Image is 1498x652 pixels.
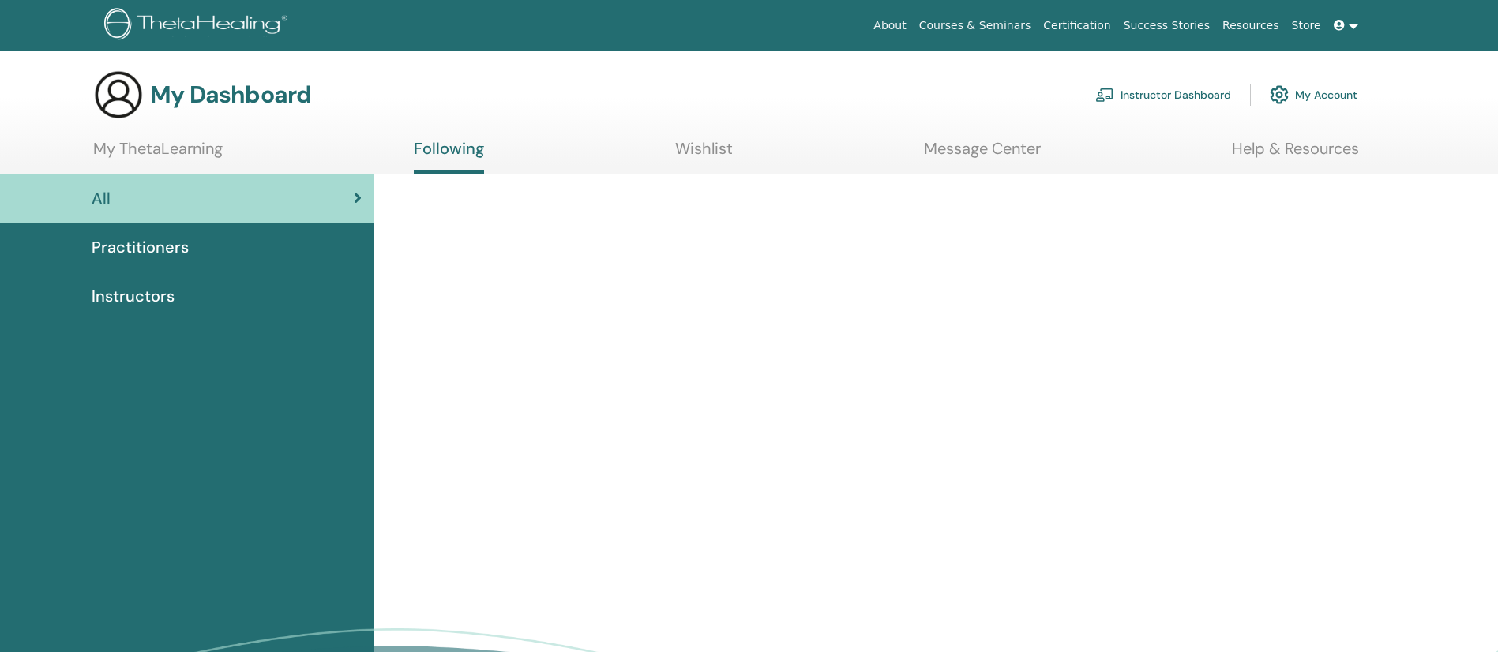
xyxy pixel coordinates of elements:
img: logo.png [104,8,293,43]
a: Store [1286,11,1327,40]
img: cog.svg [1270,81,1289,108]
a: Following [414,139,484,174]
span: Practitioners [92,235,189,259]
a: Resources [1216,11,1286,40]
a: Success Stories [1117,11,1216,40]
a: Wishlist [675,139,733,170]
img: chalkboard-teacher.svg [1095,88,1114,102]
a: Courses & Seminars [913,11,1038,40]
h3: My Dashboard [150,81,311,109]
a: Message Center [924,139,1041,170]
a: Instructor Dashboard [1095,77,1231,112]
span: All [92,186,111,210]
a: My ThetaLearning [93,139,223,170]
a: Certification [1037,11,1117,40]
span: Instructors [92,284,175,308]
a: Help & Resources [1232,139,1359,170]
img: generic-user-icon.jpg [93,69,144,120]
a: About [867,11,912,40]
a: My Account [1270,77,1357,112]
